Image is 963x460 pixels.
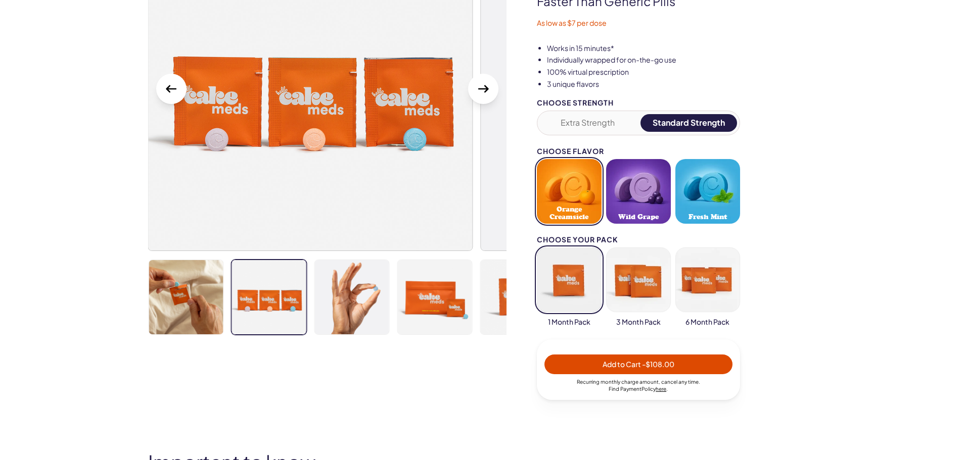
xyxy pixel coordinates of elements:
p: As low as $7 per dose [537,18,815,28]
img: Cake ED Meds [149,260,223,334]
span: Fresh Mint [689,213,727,221]
button: Next Slide [468,74,498,104]
img: Cake ED Meds [315,260,389,334]
span: 1 Month Pack [548,317,590,327]
img: Cake ED Meds [232,260,306,334]
span: 3 Month Pack [616,317,661,327]
span: 6 Month Pack [685,317,729,327]
span: - $108.00 [642,360,674,369]
a: here [656,386,666,392]
button: Add to Cart -$108.00 [544,354,732,374]
li: Works in 15 minutes* [547,43,815,54]
div: Choose Strength [537,99,740,107]
div: Choose your pack [537,236,740,243]
button: Previous slide [156,74,187,104]
li: 100% virtual prescription [547,67,815,77]
div: Recurring monthly charge amount , cancel any time. Policy . [544,378,732,392]
span: Orange Creamsicle [540,206,599,221]
span: Add to Cart [603,360,674,369]
img: Cake ED Meds [398,260,472,334]
button: Extra Strength [540,114,636,132]
li: Individually wrapped for on-the-go use [547,55,815,65]
div: Choose Flavor [537,147,740,155]
span: Wild Grape [618,213,659,221]
li: 3 unique flavors [547,79,815,89]
img: Cake ED Meds [481,260,555,334]
button: Standard Strength [640,114,737,132]
span: Find Payment [609,386,641,392]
